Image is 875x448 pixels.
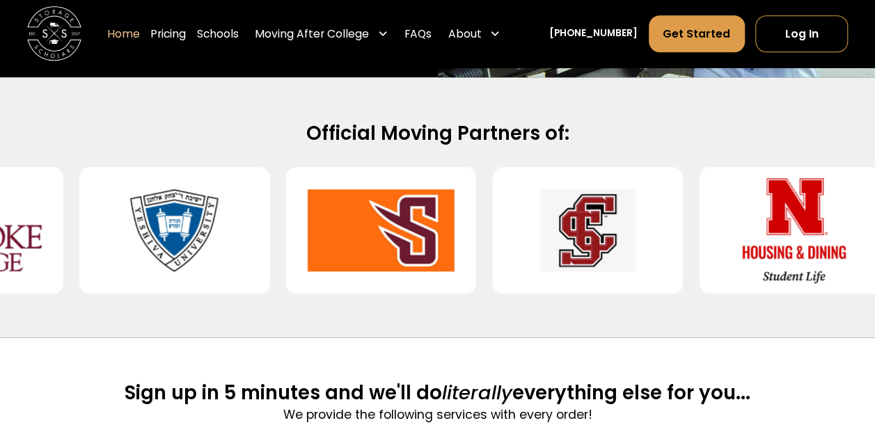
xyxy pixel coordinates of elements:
a: FAQs [404,15,432,53]
div: About [443,15,506,53]
h2: Official Moving Partners of: [44,121,831,146]
a: Get Started [649,15,745,52]
a: Schools [197,15,239,53]
div: Moving After College [255,26,369,42]
span: literally [442,379,512,406]
a: [PHONE_NUMBER] [549,27,638,42]
div: Moving After College [249,15,393,53]
img: Storage Scholars main logo [27,7,81,61]
a: Pricing [150,15,186,53]
img: Yeshiva University [101,178,248,283]
img: Susquehanna University [308,178,455,283]
a: home [27,7,81,61]
img: University of Nebraska-Lincoln [720,178,867,283]
p: We provide the following services with every order! [125,406,750,424]
a: Home [107,15,140,53]
a: Log In [755,15,848,52]
img: Santa Clara University [514,178,661,283]
div: About [448,26,481,42]
h2: Sign up in 5 minutes and we'll do everything else for you... [125,381,750,406]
